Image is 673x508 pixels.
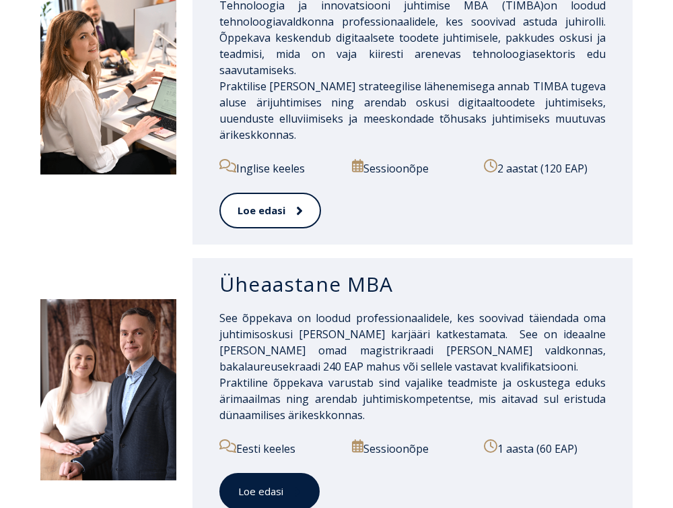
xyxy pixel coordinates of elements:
p: Eesti keeles [219,439,341,457]
img: DSC_1995 [40,299,176,480]
a: Loe edasi [219,193,321,228]
span: Praktiline õppekava varustab sind vajalike teadmiste ja oskustega eduks ärimaailmas ning arendab ... [219,375,606,422]
p: Sessioonõpe [352,159,474,177]
p: 1 aasta (60 EAP) [484,439,606,457]
p: 2 aastat (120 EAP) [484,159,606,177]
h3: Üheaastane MBA [219,272,606,297]
span: See õppekava on loodud professionaalidele, kes soovivad täiendada oma juhtimisoskusi [PERSON_NAME... [219,311,606,374]
p: Sessioonõpe [352,439,474,457]
p: Inglise keeles [219,159,341,177]
span: Praktilise [PERSON_NAME] strateegilise lähenemisega annab TIMBA tugeva aluse ärijuhtimises ning a... [219,79,606,142]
